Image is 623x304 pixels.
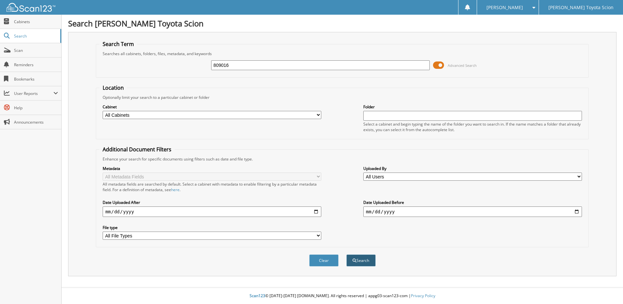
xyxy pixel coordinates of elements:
span: Bookmarks [14,76,58,82]
button: Clear [309,254,339,266]
a: Privacy Policy [411,293,435,298]
span: Scan123 [250,293,265,298]
label: File type [103,225,321,230]
input: end [363,206,582,217]
span: Announcements [14,119,58,125]
span: Cabinets [14,19,58,24]
label: Metadata [103,166,321,171]
img: scan123-logo-white.svg [7,3,55,12]
div: All metadata fields are searched by default. Select a cabinet with metadata to enable filtering b... [103,181,321,192]
span: [PERSON_NAME] [486,6,523,9]
span: Search [14,33,57,39]
div: Select a cabinet and begin typing the name of the folder you want to search in. If the name match... [363,121,582,132]
label: Date Uploaded Before [363,200,582,205]
h1: Search [PERSON_NAME] Toyota Scion [68,18,616,29]
label: Cabinet [103,104,321,110]
div: Optionally limit your search to a particular cabinet or folder [99,95,585,100]
span: Reminders [14,62,58,68]
legend: Search Term [99,40,137,48]
div: Enhance your search for specific documents using filters such as date and file type. [99,156,585,162]
span: Scan [14,48,58,53]
div: Searches all cabinets, folders, files, metadata, and keywords [99,51,585,56]
legend: Additional Document Filters [99,146,175,153]
span: User Reports [14,91,53,96]
label: Uploaded By [363,166,582,171]
iframe: Chat Widget [590,273,623,304]
span: [PERSON_NAME] Toyota Scion [548,6,614,9]
span: Help [14,105,58,111]
button: Search [346,254,376,266]
span: Advanced Search [448,63,477,68]
a: here [171,187,180,192]
label: Date Uploaded After [103,200,321,205]
legend: Location [99,84,127,91]
div: © [DATE]-[DATE] [DOMAIN_NAME]. All rights reserved | appg03-scan123-com | [62,288,623,304]
input: start [103,206,321,217]
label: Folder [363,104,582,110]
